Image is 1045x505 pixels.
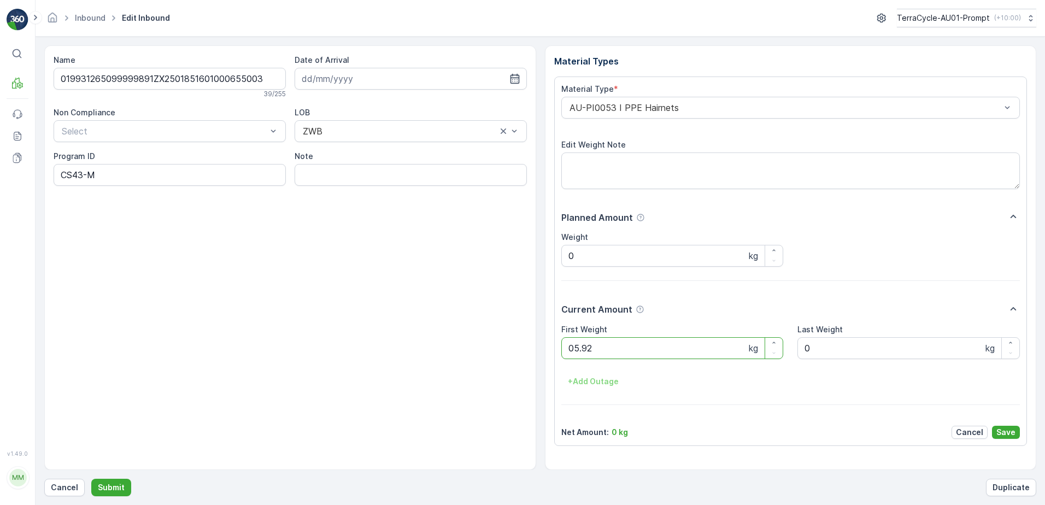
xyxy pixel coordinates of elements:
[568,376,619,387] p: + Add Outage
[9,469,27,486] div: MM
[120,13,172,24] span: Edit Inbound
[561,84,614,93] label: Material Type
[54,151,95,161] label: Program ID
[51,482,78,493] p: Cancel
[554,55,1028,68] p: Material Types
[7,9,28,31] img: logo
[561,232,588,242] label: Weight
[636,305,644,314] div: Help Tooltip Icon
[44,479,85,496] button: Cancel
[91,479,131,496] button: Submit
[993,482,1030,493] p: Duplicate
[561,373,625,390] button: +Add Outage
[561,325,607,334] label: First Weight
[62,125,267,138] p: Select
[986,479,1036,496] button: Duplicate
[996,427,1015,438] p: Save
[561,427,609,438] p: Net Amount :
[7,459,28,496] button: MM
[994,14,1021,22] p: ( +10:00 )
[561,140,626,149] label: Edit Weight Note
[749,342,758,355] p: kg
[54,108,115,117] label: Non Compliance
[561,303,632,316] p: Current Amount
[295,68,527,90] input: dd/mm/yyyy
[985,342,995,355] p: kg
[952,426,988,439] button: Cancel
[956,427,983,438] p: Cancel
[897,13,990,24] p: TerraCycle-AU01-Prompt
[561,211,633,224] p: Planned Amount
[992,426,1020,439] button: Save
[612,427,628,438] p: 0 kg
[295,108,310,117] label: LOB
[75,13,105,22] a: Inbound
[98,482,125,493] p: Submit
[636,213,645,222] div: Help Tooltip Icon
[7,450,28,457] span: v 1.49.0
[897,9,1036,27] button: TerraCycle-AU01-Prompt(+10:00)
[54,55,75,64] label: Name
[295,151,313,161] label: Note
[797,325,843,334] label: Last Weight
[749,249,758,262] p: kg
[46,16,58,25] a: Homepage
[295,55,349,64] label: Date of Arrival
[263,90,286,98] p: 39 / 255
